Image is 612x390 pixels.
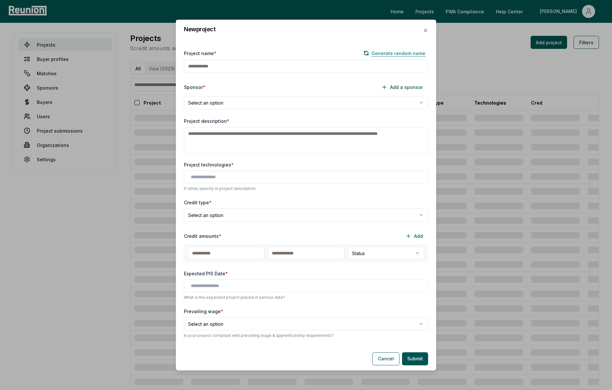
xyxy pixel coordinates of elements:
[184,295,428,300] p: What is the expected project placed in service date?
[184,50,216,57] label: Project name
[184,308,223,315] label: Prevailing wage
[184,333,428,339] p: Is your project compliant with prevailing wage & apprenticeship requirements?
[184,84,205,91] label: Sponsor
[402,352,428,365] button: Submit
[184,270,228,277] label: Expected PIS Date
[184,186,428,192] p: If other, specify in project description
[361,50,428,57] button: Generate random name
[400,230,428,243] button: Add
[184,199,212,206] label: Credit type
[376,81,428,94] button: Add a sponsor
[184,162,234,168] label: Project technologies
[184,27,216,33] h2: New project
[184,119,230,124] label: Project description
[184,233,221,239] label: Credit amounts
[372,352,399,365] button: Cancel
